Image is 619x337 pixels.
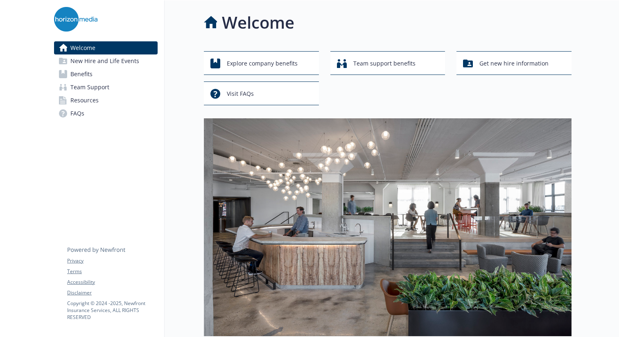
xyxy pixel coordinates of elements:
[70,94,99,107] span: Resources
[330,51,445,75] button: Team support benefits
[67,300,157,321] p: Copyright © 2024 - 2025 , Newfront Insurance Services, ALL RIGHTS RESERVED
[54,41,158,54] a: Welcome
[456,51,572,75] button: Get new hire information
[54,81,158,94] a: Team Support
[67,289,157,296] a: Disclaimer
[67,257,157,265] a: Privacy
[54,107,158,120] a: FAQs
[54,68,158,81] a: Benefits
[204,51,319,75] button: Explore company benefits
[479,56,549,71] span: Get new hire information
[67,278,157,286] a: Accessibility
[70,54,139,68] span: New Hire and Life Events
[70,107,84,120] span: FAQs
[70,68,93,81] span: Benefits
[227,56,298,71] span: Explore company benefits
[353,56,416,71] span: Team support benefits
[54,54,158,68] a: New Hire and Life Events
[204,118,572,336] img: overview page banner
[70,41,95,54] span: Welcome
[222,10,294,35] h1: Welcome
[67,268,157,275] a: Terms
[204,81,319,105] button: Visit FAQs
[54,94,158,107] a: Resources
[70,81,109,94] span: Team Support
[227,86,254,102] span: Visit FAQs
